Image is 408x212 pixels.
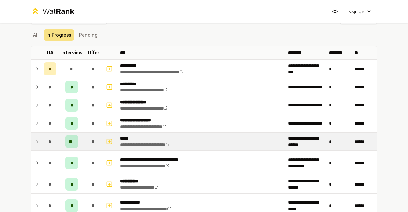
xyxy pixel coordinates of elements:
[47,49,54,56] p: OA
[31,29,41,41] button: All
[343,6,377,17] button: ksjirge
[88,49,99,56] p: Offer
[56,7,74,16] span: Rank
[348,8,365,15] span: ksjirge
[44,29,74,41] button: In Progress
[31,6,74,17] a: WatRank
[61,49,83,56] p: Interview
[42,6,74,17] div: Wat
[76,29,100,41] button: Pending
